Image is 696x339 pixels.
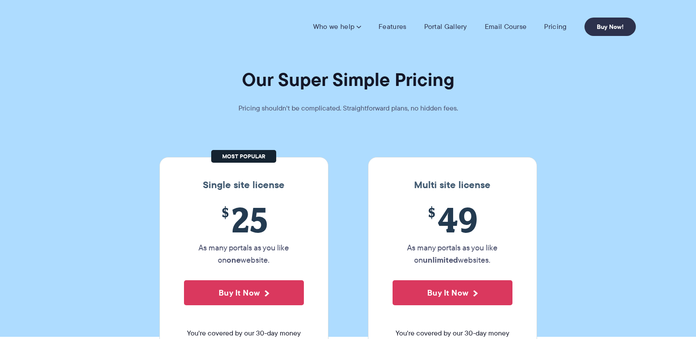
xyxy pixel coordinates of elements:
span: 25 [184,200,304,239]
p: As many portals as you like on website. [184,242,304,266]
a: Buy Now! [584,18,636,36]
button: Buy It Now [393,280,512,305]
a: Email Course [485,22,527,31]
strong: unlimited [423,254,458,266]
p: As many portals as you like on websites. [393,242,512,266]
h3: Single site license [169,179,319,191]
a: Pricing [544,22,566,31]
h3: Multi site license [377,179,528,191]
button: Buy It Now [184,280,304,305]
strong: one [227,254,241,266]
span: 49 [393,200,512,239]
a: Portal Gallery [424,22,467,31]
a: Who we help [313,22,361,31]
a: Features [379,22,406,31]
p: Pricing shouldn't be complicated. Straightforward plans, no hidden fees. [216,102,480,114]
